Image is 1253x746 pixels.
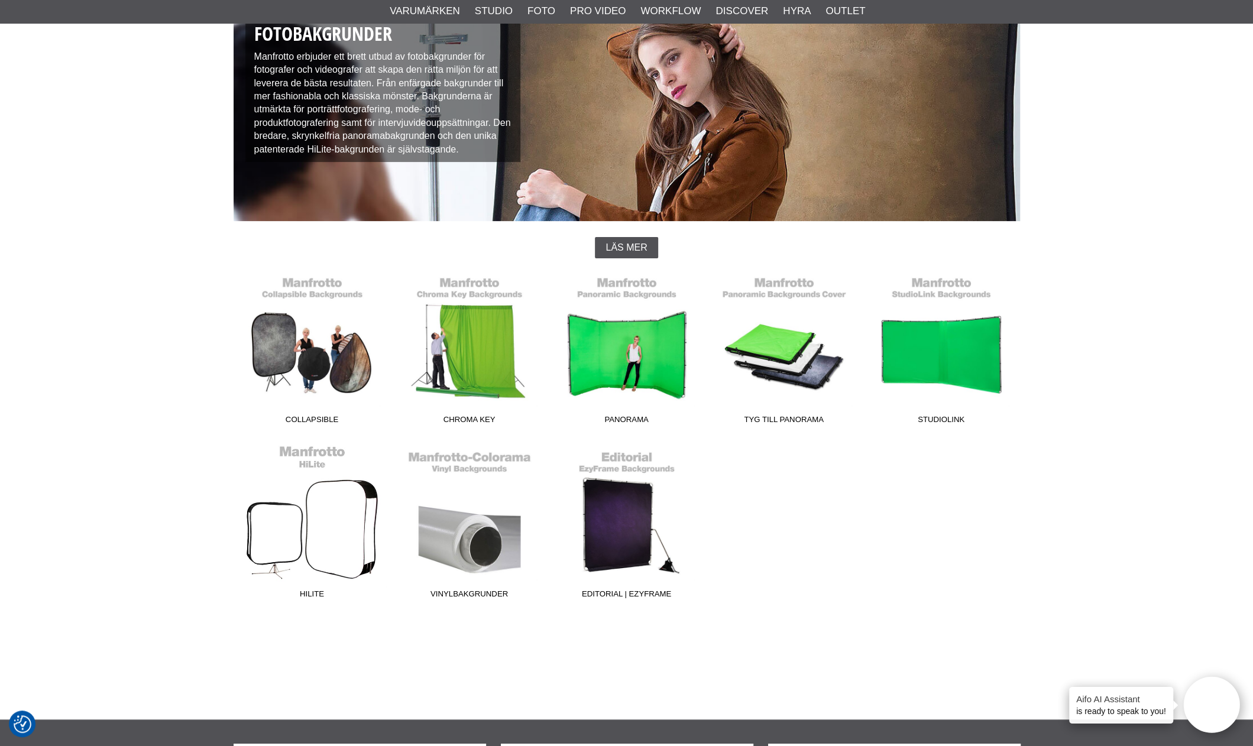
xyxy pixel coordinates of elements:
a: Discover [715,4,768,19]
div: Manfrotto erbjuder ett brett utbud av fotobakgrunder för fotografer och videografer att skapa den... [245,12,521,162]
a: Foto [527,4,555,19]
h4: Aifo AI Assistant [1076,693,1166,705]
a: StudioLink [863,270,1020,430]
a: Panorama [548,270,705,430]
a: Vinylbakgrunder [391,445,548,604]
h1: Fotobakgrunder [254,21,512,47]
span: StudioLink [863,414,1020,430]
span: Collapsible [234,414,391,430]
span: Läs mer [606,242,647,253]
a: Hyra [783,4,811,19]
a: HiLite [234,445,391,604]
a: Tyg till Panorama [705,270,863,430]
a: Chroma Key [391,270,548,430]
img: Revisit consent button [14,715,31,733]
a: Studio [475,4,513,19]
span: Editorial | EzyFrame [548,588,705,604]
span: Tyg till Panorama [705,414,863,430]
a: Varumärken [390,4,460,19]
a: Pro Video [570,4,626,19]
span: HiLite [234,588,391,604]
div: is ready to speak to you! [1069,687,1173,724]
a: Collapsible [234,270,391,430]
a: Editorial | EzyFrame [548,445,705,604]
a: Workflow [640,4,701,19]
span: Chroma Key [391,414,548,430]
span: Vinylbakgrunder [391,588,548,604]
a: Outlet [825,4,865,19]
button: Samtyckesinställningar [14,713,31,735]
span: Panorama [548,414,705,430]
